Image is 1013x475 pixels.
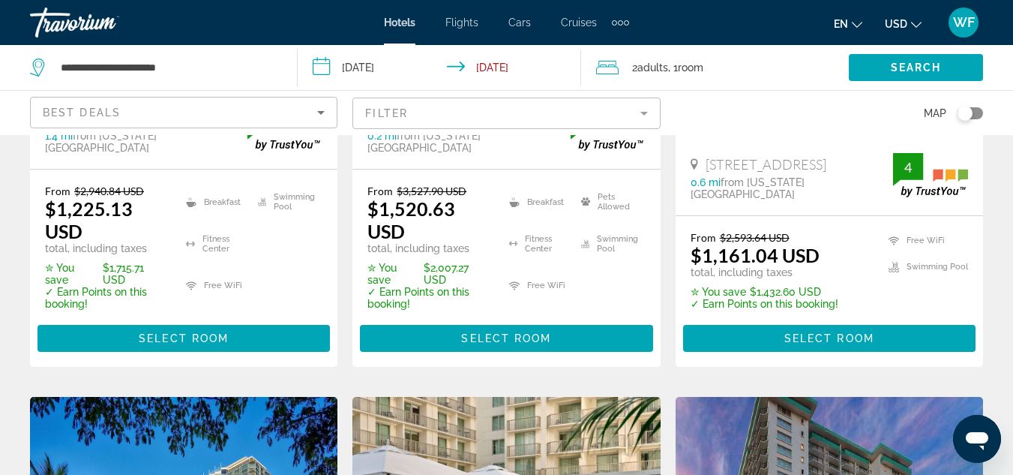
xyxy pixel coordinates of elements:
button: Search [849,54,983,81]
p: ✓ Earn Points on this booking! [691,298,838,310]
span: from [US_STATE][GEOGRAPHIC_DATA] [45,130,157,154]
span: Map [924,103,946,124]
a: Hotels [384,17,415,29]
span: 0.2 mi [367,130,397,142]
p: $1,715.71 USD [45,262,167,286]
span: 1.4 mi [45,130,73,142]
span: Search [891,62,942,74]
span: 0.6 mi [691,176,721,188]
li: Swimming Pool [881,257,968,276]
iframe: Button to launch messaging window [953,415,1001,463]
span: 2 [632,57,668,78]
button: Select Room [37,325,330,352]
span: en [834,18,848,30]
span: Select Room [461,332,551,344]
button: Select Room [683,325,976,352]
li: Breakfast [178,185,250,219]
span: from [US_STATE][GEOGRAPHIC_DATA] [691,176,805,200]
li: Swimming Pool [574,227,646,261]
span: From [691,231,716,244]
li: Fitness Center [178,227,250,261]
p: total, including taxes [691,266,838,278]
span: ✮ You save [45,262,99,286]
li: Pets Allowed [574,185,646,219]
button: User Menu [944,7,983,38]
del: $2,940.84 USD [74,185,144,197]
img: trustyou-badge.svg [893,153,968,197]
a: Cruises [561,17,597,29]
button: Check-in date: Oct 7, 2025 Check-out date: Oct 14, 2025 [298,45,580,90]
li: Fitness Center [502,227,574,261]
a: Select Room [360,329,652,345]
span: Select Room [784,332,874,344]
li: Breakfast [502,185,574,219]
li: Free WiFi [178,269,250,303]
span: Select Room [139,332,229,344]
span: [STREET_ADDRESS] [706,156,826,173]
p: ✓ Earn Points on this booking! [45,286,167,310]
button: Extra navigation items [612,11,629,35]
button: Travelers: 2 adults, 0 children [581,45,849,90]
span: Room [678,62,703,74]
a: Select Room [683,329,976,345]
li: Swimming Pool [250,185,322,219]
li: Free WiFi [502,269,574,303]
mat-select: Sort by [43,104,325,122]
a: Travorium [30,3,180,42]
a: Flights [445,17,478,29]
del: $2,593.64 USD [720,231,790,244]
ins: $1,225.13 USD [45,197,133,242]
span: ✮ You save [367,262,420,286]
span: From [45,185,70,197]
p: total, including taxes [45,242,167,254]
span: WF [953,15,975,30]
button: Toggle map [946,107,983,120]
p: total, including taxes [367,242,490,254]
ins: $1,520.63 USD [367,197,455,242]
button: Select Room [360,325,652,352]
span: from [US_STATE][GEOGRAPHIC_DATA] [367,130,481,154]
button: Change language [834,13,862,35]
a: Select Room [37,329,330,345]
span: , 1 [668,57,703,78]
p: ✓ Earn Points on this booking! [367,286,490,310]
ins: $1,161.04 USD [691,244,820,266]
del: $3,527.90 USD [397,185,466,197]
span: From [367,185,393,197]
p: $2,007.27 USD [367,262,490,286]
span: Adults [637,62,668,74]
p: $1,432.60 USD [691,286,838,298]
button: Change currency [885,13,922,35]
span: Best Deals [43,107,121,119]
button: Filter [352,97,660,130]
div: 4 [893,158,923,176]
li: Free WiFi [881,231,968,250]
a: Cars [508,17,531,29]
span: USD [885,18,907,30]
span: ✮ You save [691,286,746,298]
